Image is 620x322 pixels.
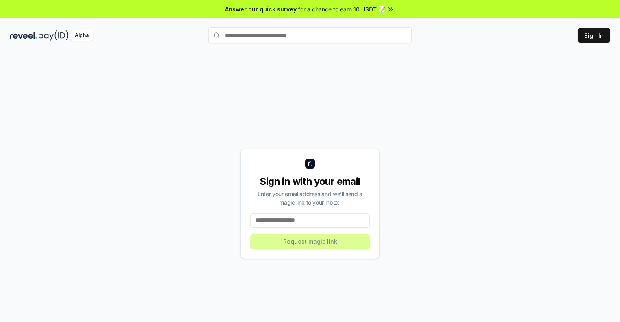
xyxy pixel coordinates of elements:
[578,28,610,43] button: Sign In
[70,30,93,41] div: Alpha
[250,190,370,207] div: Enter your email address and we’ll send a magic link to your inbox.
[250,175,370,188] div: Sign in with your email
[10,30,37,41] img: reveel_dark
[305,159,315,169] img: logo_small
[225,5,297,13] span: Answer our quick survey
[39,30,69,41] img: pay_id
[298,5,385,13] span: for a chance to earn 10 USDT 📝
